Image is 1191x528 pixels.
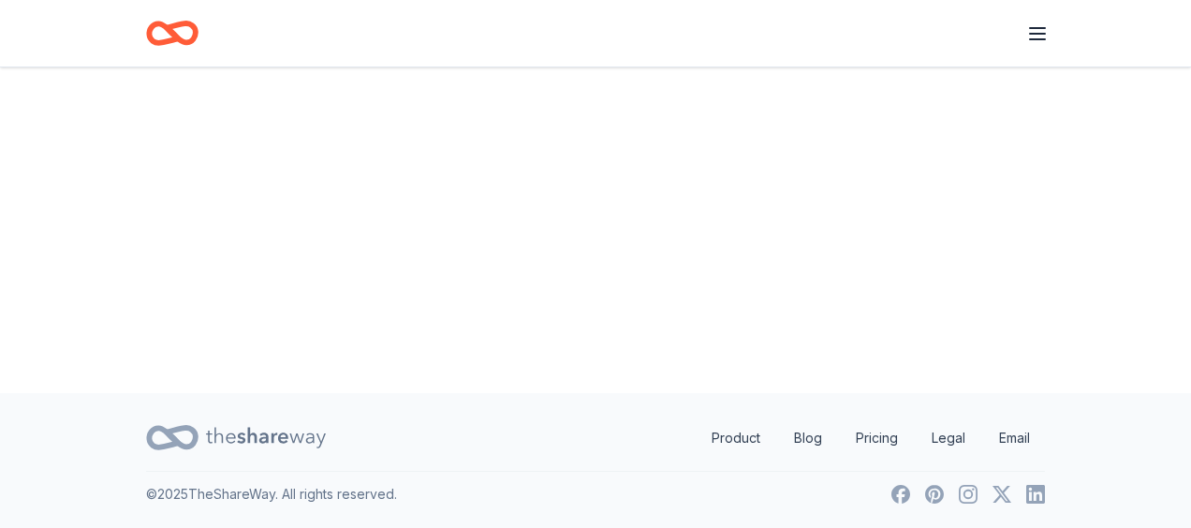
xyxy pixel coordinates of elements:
[841,419,913,457] a: Pricing
[917,419,980,457] a: Legal
[146,483,397,506] p: © 2025 TheShareWay. All rights reserved.
[984,419,1045,457] a: Email
[779,419,837,457] a: Blog
[697,419,775,457] a: Product
[146,11,198,55] a: Home
[697,419,1045,457] nav: quick links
